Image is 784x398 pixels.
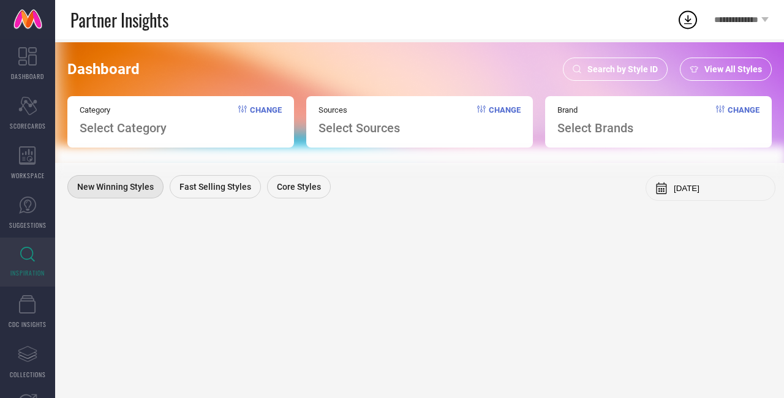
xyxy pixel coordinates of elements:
span: View All Styles [704,64,762,74]
span: Select Sources [318,121,400,135]
span: Brand [557,105,633,115]
span: Category [80,105,167,115]
span: Select Category [80,121,167,135]
span: Core Styles [277,182,321,192]
div: Open download list [677,9,699,31]
span: Change [250,105,282,135]
span: DASHBOARD [11,72,44,81]
span: WORKSPACE [11,171,45,180]
span: Search by Style ID [587,64,658,74]
span: Dashboard [67,61,140,78]
span: New Winning Styles [77,182,154,192]
span: Sources [318,105,400,115]
input: Select month [674,184,766,193]
span: INSPIRATION [10,268,45,277]
span: Partner Insights [70,7,168,32]
span: Change [489,105,521,135]
span: Change [728,105,759,135]
span: SUGGESTIONS [9,220,47,230]
span: CDC INSIGHTS [9,320,47,329]
span: SCORECARDS [10,121,46,130]
span: Fast Selling Styles [179,182,251,192]
span: Select Brands [557,121,633,135]
span: COLLECTIONS [10,370,46,379]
